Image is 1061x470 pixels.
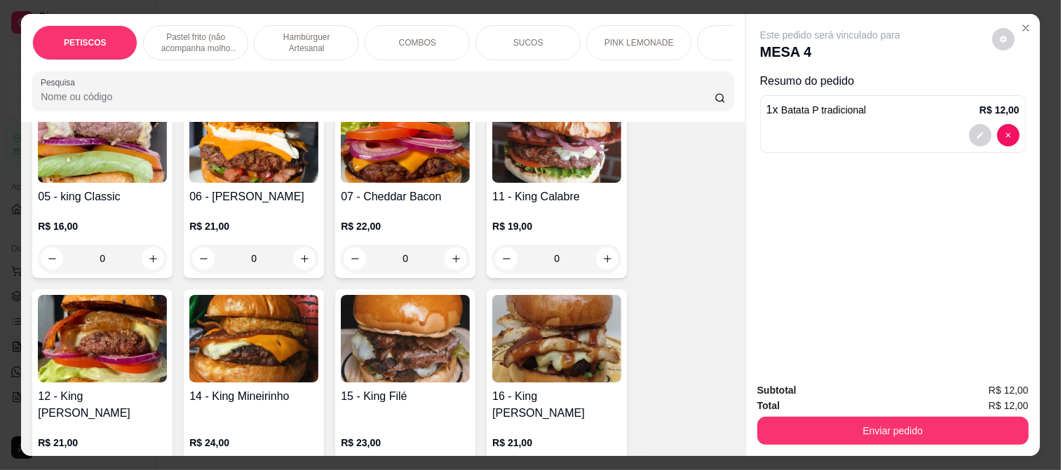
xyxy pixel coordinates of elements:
img: product-image [492,295,621,382]
button: Close [1015,17,1037,39]
p: R$ 23,00 [341,436,470,450]
span: R$ 12,00 [989,398,1029,413]
p: R$ 24,00 [189,436,318,450]
h4: 12 - King [PERSON_NAME] [38,388,167,422]
p: R$ 21,00 [492,436,621,450]
p: R$ 21,00 [189,219,318,233]
p: Este pedido será vinculado para [760,28,900,42]
p: PETISCOS [64,37,107,48]
span: Batata P tradicional [781,104,866,116]
button: Enviar pedido [757,417,1029,445]
p: R$ 22,00 [341,219,470,233]
img: product-image [492,95,621,183]
h4: 14 - King Mineirinho [189,388,318,405]
strong: Subtotal [757,385,797,396]
p: SUCOS [513,37,543,48]
img: product-image [189,295,318,382]
img: product-image [189,95,318,183]
span: R$ 12,00 [989,382,1029,398]
img: product-image [341,295,470,382]
p: Pastel frito (não acompanha molho artesanal) [155,32,236,54]
h4: 11 - King Calabre [492,188,621,205]
input: Pesquisa [41,90,715,104]
p: R$ 16,00 [38,219,167,233]
p: R$ 19,00 [492,219,621,233]
h4: 07 - Cheddar Bacon [341,188,470,205]
p: MESA 4 [760,42,900,62]
p: Resumo do pedido [760,73,1026,90]
button: decrease-product-quantity [969,124,992,146]
img: product-image [341,95,470,183]
p: 1 x [766,102,867,118]
p: COMBOS [399,37,436,48]
p: Hambúrguer Artesanal [266,32,347,54]
button: decrease-product-quantity [997,124,1020,146]
h4: 06 - [PERSON_NAME] [189,188,318,205]
label: Pesquisa [41,76,80,88]
p: R$ 12,00 [980,103,1020,117]
h4: 15 - King Filé [341,388,470,405]
h4: 05 - king Classic [38,188,167,205]
button: decrease-product-quantity [992,28,1015,50]
p: PINK LEMONADE [604,37,674,48]
img: product-image [38,95,167,183]
h4: 16 - King [PERSON_NAME] [492,388,621,422]
img: product-image [38,295,167,382]
strong: Total [757,400,780,411]
p: R$ 21,00 [38,436,167,450]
